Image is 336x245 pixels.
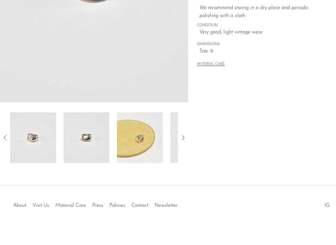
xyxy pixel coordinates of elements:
[199,47,326,56] span: Size: 6
[55,203,86,208] a: Material Care
[117,112,163,163] img: Modernist Crystal Ring
[10,198,181,210] ul: Quick links
[109,203,125,208] a: Policies
[64,112,109,163] img: Modernist Crystal Ring
[92,203,103,208] a: Press
[13,203,26,208] a: About
[199,5,309,19] i: We recommend storing in a dry place and periodic polishing with a cloth.
[325,203,330,208] a: IG
[197,42,326,47] span: DIMENSIONS
[197,62,225,67] button: MATERIAL CARE
[170,112,216,163] img: Modernist Crystal Ring
[199,28,326,37] span: Very good; light vintage wear.
[10,112,56,163] img: Modernist Crystal Ring
[197,23,326,28] span: CONDITION
[33,203,49,208] a: Visit Us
